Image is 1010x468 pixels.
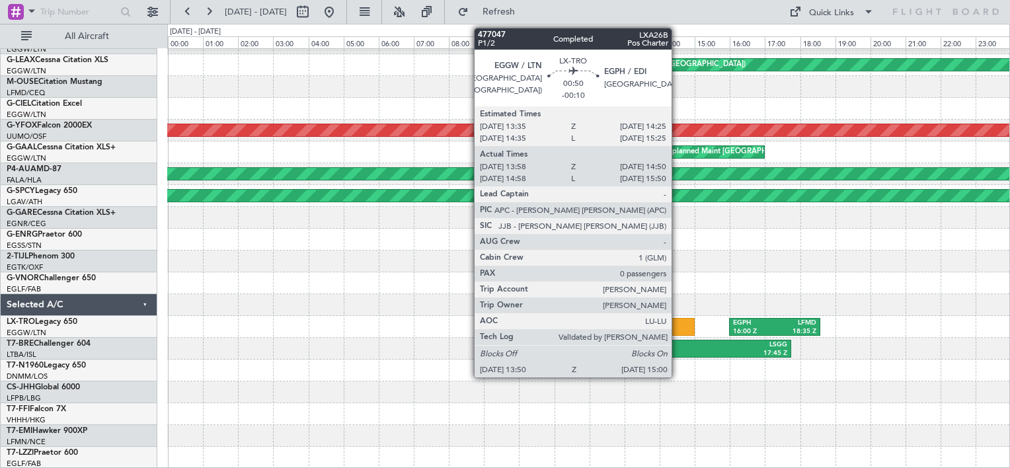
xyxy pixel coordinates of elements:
[715,349,787,358] div: 17:45 Z
[871,36,906,48] div: 20:00
[7,318,77,326] a: LX-TROLegacy 650
[7,383,35,391] span: CS-JHH
[7,274,96,282] a: G-VNORChallenger 650
[7,209,116,217] a: G-GARECessna Citation XLS+
[7,100,31,108] span: G-CIEL
[941,36,976,48] div: 22:00
[733,319,775,328] div: EGPH
[800,36,835,48] div: 18:00
[590,36,625,48] div: 12:00
[519,36,554,48] div: 10:00
[7,143,37,151] span: G-GAAL
[7,78,102,86] a: M-OUSECitation Mustang
[451,1,531,22] button: Refresh
[484,36,519,48] div: 09:00
[379,36,414,48] div: 06:00
[168,36,203,48] div: 00:00
[537,55,746,75] div: Planned Maint [GEOGRAPHIC_DATA] ([GEOGRAPHIC_DATA])
[7,253,75,260] a: 2-TIJLPhenom 300
[7,165,36,173] span: P4-AUA
[7,143,116,151] a: G-GAALCessna Citation XLS+
[695,36,730,48] div: 15:00
[7,449,78,457] a: T7-LZZIPraetor 600
[7,187,35,195] span: G-SPCY
[309,36,344,48] div: 04:00
[449,36,484,48] div: 08:00
[7,231,82,239] a: G-ENRGPraetor 600
[809,7,854,20] div: Quick Links
[7,405,66,413] a: T7-FFIFalcon 7X
[7,132,46,141] a: UUMO/OSF
[7,187,77,195] a: G-SPCYLegacy 650
[642,349,715,358] div: 13:25 Z
[7,175,42,185] a: FALA/HLA
[625,36,660,48] div: 13:00
[344,36,379,48] div: 05:00
[7,44,46,54] a: EGGW/LTN
[7,122,92,130] a: G-YFOXFalcon 2000EX
[7,100,82,108] a: G-CIELCitation Excel
[7,318,35,326] span: LX-TRO
[7,219,46,229] a: EGNR/CEG
[7,371,48,381] a: DNMM/LOS
[7,383,80,391] a: CS-JHHGlobal 6000
[40,2,116,22] input: Trip Number
[7,362,86,370] a: T7-N1960Legacy 650
[835,36,871,48] div: 19:00
[7,415,46,425] a: VHHH/HKG
[663,142,880,162] div: Unplanned Maint [GEOGRAPHIC_DATA] ([GEOGRAPHIC_DATA])
[225,6,287,18] span: [DATE] - [DATE]
[7,241,42,251] a: EGSS/STN
[7,56,35,64] span: G-LEAX
[733,327,775,336] div: 16:00 Z
[34,32,139,41] span: All Aircraft
[7,110,46,120] a: EGGW/LTN
[7,437,46,447] a: LFMN/NCE
[7,340,34,348] span: T7-BRE
[7,78,38,86] span: M-OUSE
[783,1,880,22] button: Quick Links
[7,197,42,207] a: LGAV/ATH
[7,340,91,348] a: T7-BREChallenger 604
[7,153,46,163] a: EGGW/LTN
[7,253,28,260] span: 2-TIJL
[7,449,34,457] span: T7-LZZI
[730,36,765,48] div: 16:00
[660,36,695,48] div: 14:00
[15,26,143,47] button: All Aircraft
[471,7,527,17] span: Refresh
[7,122,37,130] span: G-YFOX
[7,88,45,98] a: LFMD/CEQ
[7,393,41,403] a: LFPB/LBG
[7,209,37,217] span: G-GARE
[906,36,941,48] div: 21:00
[7,350,36,360] a: LTBA/ISL
[414,36,449,48] div: 07:00
[7,56,108,64] a: G-LEAXCessna Citation XLS
[238,36,273,48] div: 02:00
[7,284,41,294] a: EGLF/FAB
[7,427,87,435] a: T7-EMIHawker 900XP
[7,231,38,239] span: G-ENRG
[555,36,590,48] div: 11:00
[7,427,32,435] span: T7-EMI
[775,327,816,336] div: 18:35 Z
[203,36,238,48] div: 01:00
[765,36,800,48] div: 17:00
[7,262,43,272] a: EGTK/OXF
[7,362,44,370] span: T7-N1960
[775,319,816,328] div: LFMD
[273,36,308,48] div: 03:00
[7,165,61,173] a: P4-AUAMD-87
[7,405,30,413] span: T7-FFI
[7,328,46,338] a: EGGW/LTN
[170,26,221,38] div: [DATE] - [DATE]
[7,274,39,282] span: G-VNOR
[715,340,787,350] div: LSGG
[642,340,715,350] div: OLBA
[7,66,46,76] a: EGGW/LTN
